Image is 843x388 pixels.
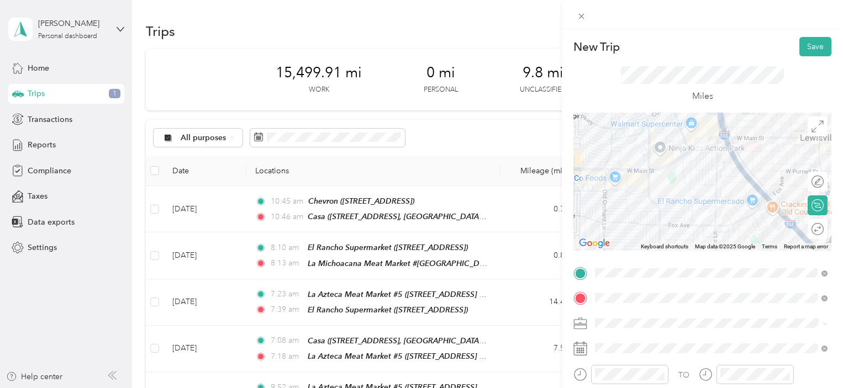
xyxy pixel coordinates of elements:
[692,89,713,103] p: Miles
[784,243,828,249] a: Report a map error
[762,243,777,249] a: Terms (opens in new tab)
[781,326,843,388] iframe: Everlance-gr Chat Button Frame
[799,37,831,56] button: Save
[641,243,688,251] button: Keyboard shortcuts
[576,236,613,251] img: Google
[695,243,755,249] span: Map data ©2025 Google
[678,369,689,381] div: TO
[573,39,620,55] p: New Trip
[576,236,613,251] a: Open this area in Google Maps (opens a new window)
